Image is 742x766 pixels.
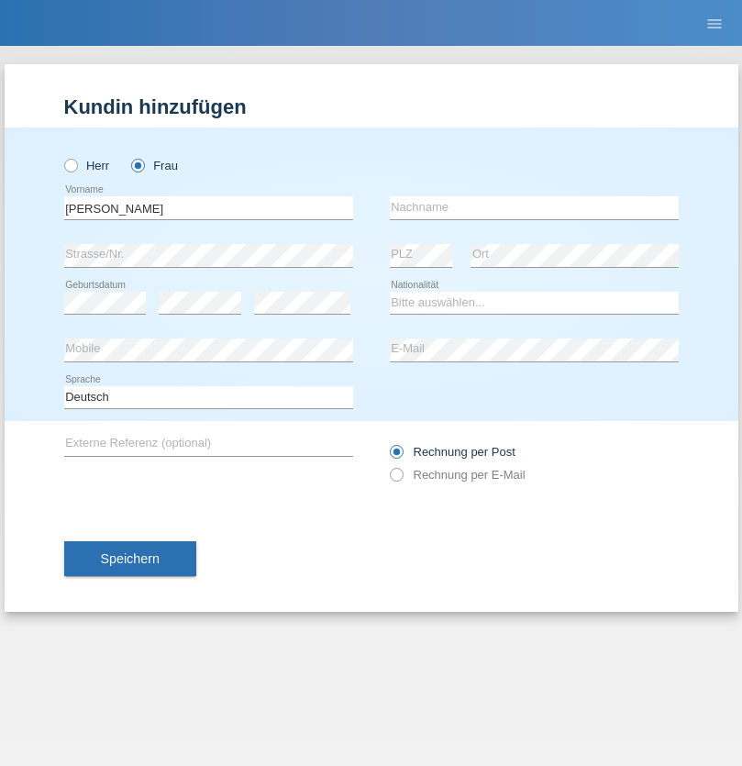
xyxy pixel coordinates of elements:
[696,17,733,28] a: menu
[64,159,110,172] label: Herr
[131,159,178,172] label: Frau
[705,15,724,33] i: menu
[390,445,402,468] input: Rechnung per Post
[131,159,143,171] input: Frau
[64,541,196,576] button: Speichern
[64,159,76,171] input: Herr
[390,468,402,491] input: Rechnung per E-Mail
[101,551,160,566] span: Speichern
[390,445,515,459] label: Rechnung per Post
[390,468,526,482] label: Rechnung per E-Mail
[64,95,679,118] h1: Kundin hinzufügen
